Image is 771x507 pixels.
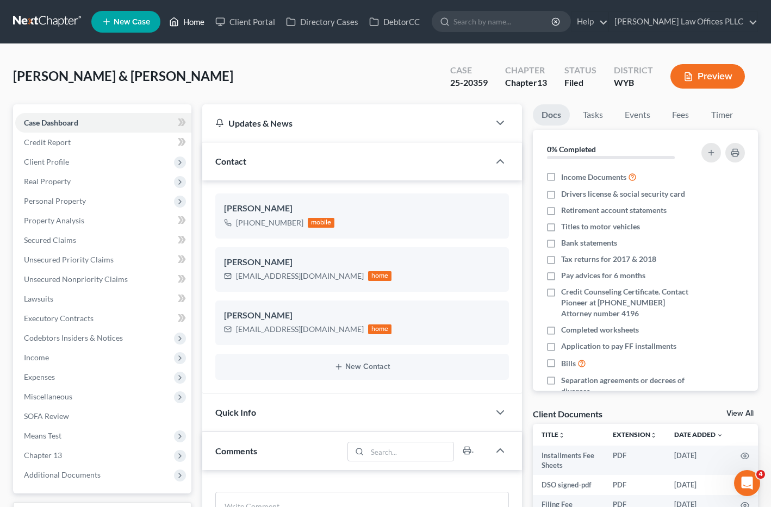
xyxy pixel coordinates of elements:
[24,470,101,479] span: Additional Documents
[215,117,476,129] div: Updates & News
[15,133,191,152] a: Credit Report
[364,12,425,32] a: DebtorCC
[114,18,150,26] span: New Case
[666,475,732,495] td: [DATE]
[561,375,693,397] span: Separation agreements or decrees of divorces
[15,289,191,309] a: Lawsuits
[453,11,553,32] input: Search by name...
[561,254,656,265] span: Tax returns for 2017 & 2018
[561,270,645,281] span: Pay advices for 6 months
[24,216,84,225] span: Property Analysis
[561,324,639,335] span: Completed worksheets
[614,77,653,89] div: WYB
[164,12,210,32] a: Home
[236,271,364,281] div: [EMAIL_ADDRESS][DOMAIN_NAME]
[24,235,76,245] span: Secured Claims
[224,202,500,215] div: [PERSON_NAME]
[537,77,547,87] span: 13
[367,442,453,461] input: Search...
[663,104,698,126] a: Fees
[505,64,547,77] div: Chapter
[308,218,335,228] div: mobile
[15,113,191,133] a: Case Dashboard
[15,250,191,270] a: Unsecured Priority Claims
[666,446,732,475] td: [DATE]
[24,314,94,323] span: Executory Contracts
[533,408,602,420] div: Client Documents
[561,286,693,319] span: Credit Counseling Certificate. Contact Pioneer at [PHONE_NUMBER] Attorney number 4196
[15,406,191,426] a: SOFA Review
[24,450,62,460] span: Chapter 13
[24,294,53,303] span: Lawsuits
[24,411,69,421] span: SOFA Review
[215,156,246,166] span: Contact
[24,392,72,401] span: Miscellaneous
[15,211,191,230] a: Property Analysis
[450,64,488,77] div: Case
[613,430,657,439] a: Extensionunfold_more
[224,309,500,322] div: [PERSON_NAME]
[450,77,488,89] div: 25-20359
[368,324,392,334] div: home
[574,104,612,126] a: Tasks
[614,64,653,77] div: District
[215,446,257,456] span: Comments
[561,205,667,216] span: Retirement account statements
[24,137,71,147] span: Credit Report
[15,309,191,328] a: Executory Contracts
[24,274,128,284] span: Unsecured Nonpriority Claims
[224,362,500,371] button: New Contact
[24,353,49,362] span: Income
[717,432,723,439] i: expand_more
[561,189,685,199] span: Drivers license & social security card
[24,196,86,205] span: Personal Property
[561,341,676,352] span: Application to pay FF installments
[24,333,123,342] span: Codebtors Insiders & Notices
[24,255,114,264] span: Unsecured Priority Claims
[236,217,303,228] div: [PHONE_NUMBER]
[756,470,765,479] span: 4
[547,145,596,154] strong: 0% Completed
[561,172,626,183] span: Income Documents
[542,430,565,439] a: Titleunfold_more
[670,64,745,89] button: Preview
[650,432,657,439] i: unfold_more
[564,77,596,89] div: Filed
[702,104,742,126] a: Timer
[505,77,547,89] div: Chapter
[13,68,233,84] span: [PERSON_NAME] & [PERSON_NAME]
[224,256,500,269] div: [PERSON_NAME]
[533,446,604,475] td: Installments Fee Sheets
[24,118,78,127] span: Case Dashboard
[726,410,754,417] a: View All
[734,470,760,496] iframe: Intercom live chat
[15,230,191,250] a: Secured Claims
[15,270,191,289] a: Unsecured Nonpriority Claims
[533,475,604,495] td: DSO signed-pdf
[604,446,666,475] td: PDF
[533,104,570,126] a: Docs
[24,177,71,186] span: Real Property
[24,431,61,440] span: Means Test
[616,104,659,126] a: Events
[561,358,576,369] span: Bills
[561,221,640,232] span: Titles to motor vehicles
[571,12,608,32] a: Help
[236,324,364,335] div: [EMAIL_ADDRESS][DOMAIN_NAME]
[561,237,617,248] span: Bank statements
[24,372,55,381] span: Expenses
[215,407,256,417] span: Quick Info
[674,430,723,439] a: Date Added expand_more
[604,475,666,495] td: PDF
[558,432,565,439] i: unfold_more
[368,271,392,281] div: home
[210,12,281,32] a: Client Portal
[281,12,364,32] a: Directory Cases
[24,157,69,166] span: Client Profile
[609,12,757,32] a: [PERSON_NAME] Law Offices PLLC
[564,64,596,77] div: Status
